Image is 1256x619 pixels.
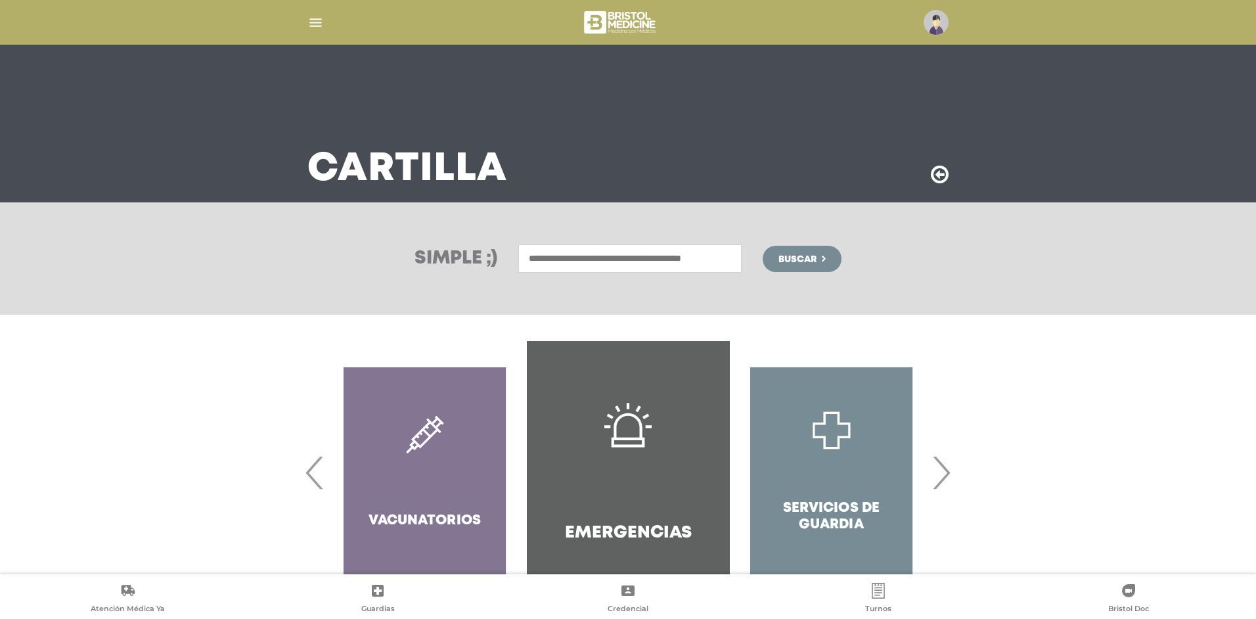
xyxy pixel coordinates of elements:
h3: Cartilla [307,152,507,187]
img: Cober_menu-lines-white.svg [307,14,324,31]
a: Atención Médica Ya [3,583,253,616]
a: Credencial [503,583,753,616]
span: Atención Médica Ya [91,604,165,616]
span: Next [928,437,954,508]
a: Bristol Doc [1003,583,1253,616]
a: Guardias [253,583,503,616]
span: Buscar [778,255,817,264]
span: Turnos [865,604,891,616]
img: profile-placeholder.svg [924,10,949,35]
span: Previous [302,437,328,508]
a: Turnos [753,583,1003,616]
span: Credencial [608,604,648,616]
span: Bristol Doc [1108,604,1149,616]
button: Buscar [763,246,841,272]
img: bristol-medicine-blanco.png [582,7,660,38]
span: Guardias [361,604,395,616]
h3: Simple ;) [415,250,497,268]
a: Emergencias [527,341,730,604]
h4: Emergencias [565,523,692,543]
